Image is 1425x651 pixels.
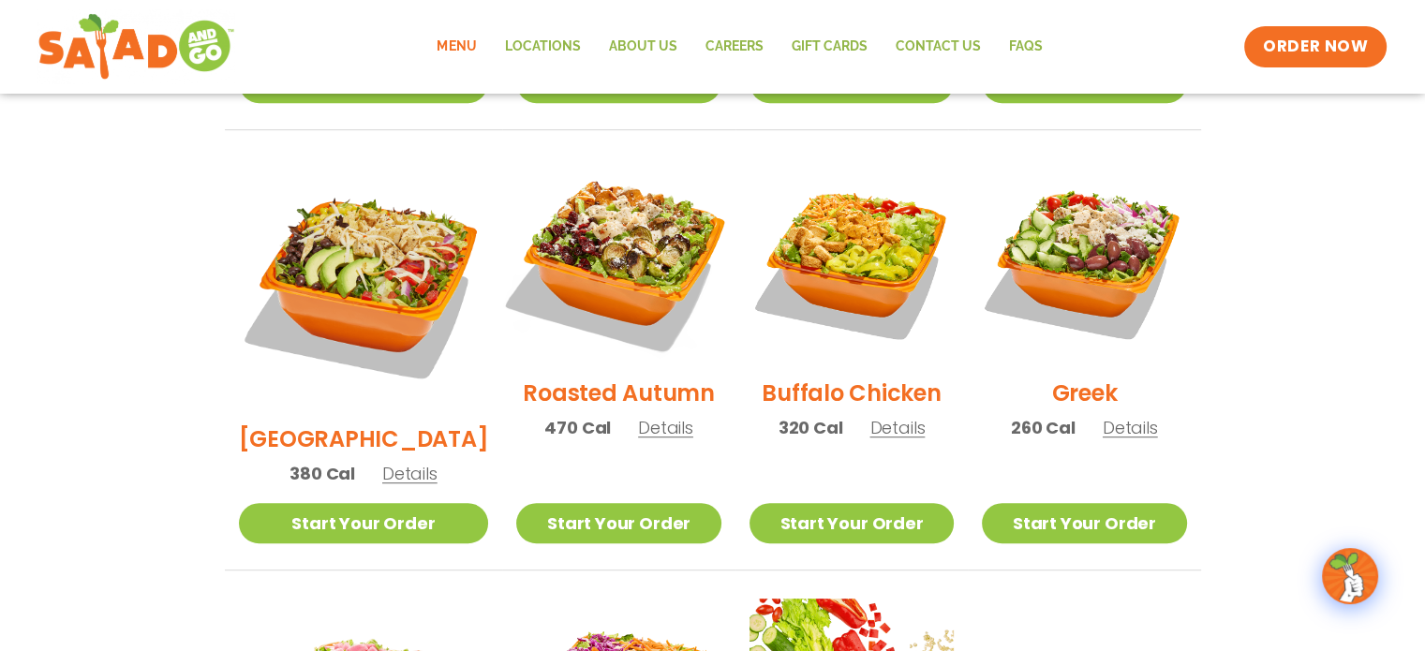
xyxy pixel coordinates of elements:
[994,25,1056,68] a: FAQs
[779,415,843,440] span: 320 Cal
[1324,550,1376,602] img: wpChatIcon
[498,141,738,380] img: Product photo for Roasted Autumn Salad
[638,416,693,439] span: Details
[594,25,690,68] a: About Us
[1051,377,1117,409] h2: Greek
[1263,36,1368,58] span: ORDER NOW
[239,422,489,455] h2: [GEOGRAPHIC_DATA]
[881,25,994,68] a: Contact Us
[289,461,355,486] span: 380 Cal
[750,503,954,543] a: Start Your Order
[544,415,611,440] span: 470 Cal
[516,503,720,543] a: Start Your Order
[37,9,235,84] img: new-SAG-logo-768×292
[982,503,1186,543] a: Start Your Order
[1103,416,1158,439] span: Details
[239,158,489,408] img: Product photo for BBQ Ranch Salad
[423,25,490,68] a: Menu
[777,25,881,68] a: GIFT CARDS
[239,503,489,543] a: Start Your Order
[750,158,954,362] img: Product photo for Buffalo Chicken Salad
[1244,26,1387,67] a: ORDER NOW
[382,462,438,485] span: Details
[690,25,777,68] a: Careers
[762,377,941,409] h2: Buffalo Chicken
[490,25,594,68] a: Locations
[869,416,925,439] span: Details
[423,25,1056,68] nav: Menu
[982,158,1186,362] img: Product photo for Greek Salad
[523,377,715,409] h2: Roasted Autumn
[1011,415,1076,440] span: 260 Cal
